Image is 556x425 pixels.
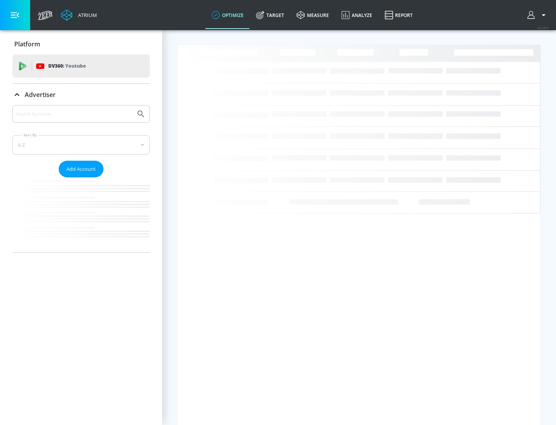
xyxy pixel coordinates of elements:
a: Report [378,1,419,29]
p: Platform [14,40,40,48]
input: Search by name [15,109,132,119]
div: Platform [12,33,150,55]
a: optimize [205,1,250,29]
a: Target [250,1,290,29]
p: Advertiser [25,90,56,99]
span: v 4.28.0 [537,25,548,30]
label: Sort By [22,133,39,138]
button: Add Account [59,161,103,177]
span: Add Account [66,165,96,173]
div: DV360: Youtube [12,54,150,78]
nav: list of Advertiser [12,177,150,252]
div: Atrium [75,12,97,19]
a: Atrium [61,9,97,21]
div: Advertiser [12,105,150,252]
p: Youtube [65,62,86,70]
a: Analyze [335,1,378,29]
a: measure [290,1,335,29]
p: DV360: [48,62,86,70]
div: A-Z [12,135,150,155]
div: Advertiser [12,84,150,105]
